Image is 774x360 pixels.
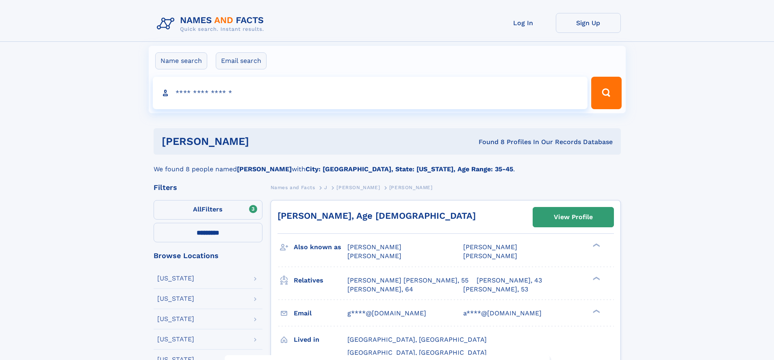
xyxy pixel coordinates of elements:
[347,243,401,251] span: [PERSON_NAME]
[347,336,487,343] span: [GEOGRAPHIC_DATA], [GEOGRAPHIC_DATA]
[364,138,613,147] div: Found 8 Profiles In Our Records Database
[153,77,588,109] input: search input
[154,155,621,174] div: We found 8 people named with .
[154,200,262,220] label: Filters
[324,182,327,192] a: J
[154,184,262,191] div: Filters
[306,165,513,173] b: City: [GEOGRAPHIC_DATA], State: [US_STATE], Age Range: 35-45
[591,276,601,281] div: ❯
[216,52,267,69] label: Email search
[237,165,292,173] b: [PERSON_NAME]
[389,185,433,190] span: [PERSON_NAME]
[154,252,262,259] div: Browse Locations
[463,285,528,294] a: [PERSON_NAME], 53
[463,252,517,260] span: [PERSON_NAME]
[294,274,347,287] h3: Relatives
[294,240,347,254] h3: Also known as
[157,336,194,343] div: [US_STATE]
[477,276,542,285] a: [PERSON_NAME], 43
[336,182,380,192] a: [PERSON_NAME]
[554,208,593,226] div: View Profile
[347,285,413,294] a: [PERSON_NAME], 64
[271,182,315,192] a: Names and Facts
[294,306,347,320] h3: Email
[157,295,194,302] div: [US_STATE]
[591,243,601,248] div: ❯
[336,185,380,190] span: [PERSON_NAME]
[193,205,202,213] span: All
[157,275,194,282] div: [US_STATE]
[162,136,364,147] h1: [PERSON_NAME]
[278,211,476,221] a: [PERSON_NAME], Age [DEMOGRAPHIC_DATA]
[591,77,621,109] button: Search Button
[347,276,468,285] a: [PERSON_NAME] [PERSON_NAME], 55
[347,252,401,260] span: [PERSON_NAME]
[463,243,517,251] span: [PERSON_NAME]
[591,308,601,314] div: ❯
[294,333,347,347] h3: Lived in
[347,349,487,356] span: [GEOGRAPHIC_DATA], [GEOGRAPHIC_DATA]
[324,185,327,190] span: J
[556,13,621,33] a: Sign Up
[157,316,194,322] div: [US_STATE]
[154,13,271,35] img: Logo Names and Facts
[491,13,556,33] a: Log In
[533,207,614,227] a: View Profile
[155,52,207,69] label: Name search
